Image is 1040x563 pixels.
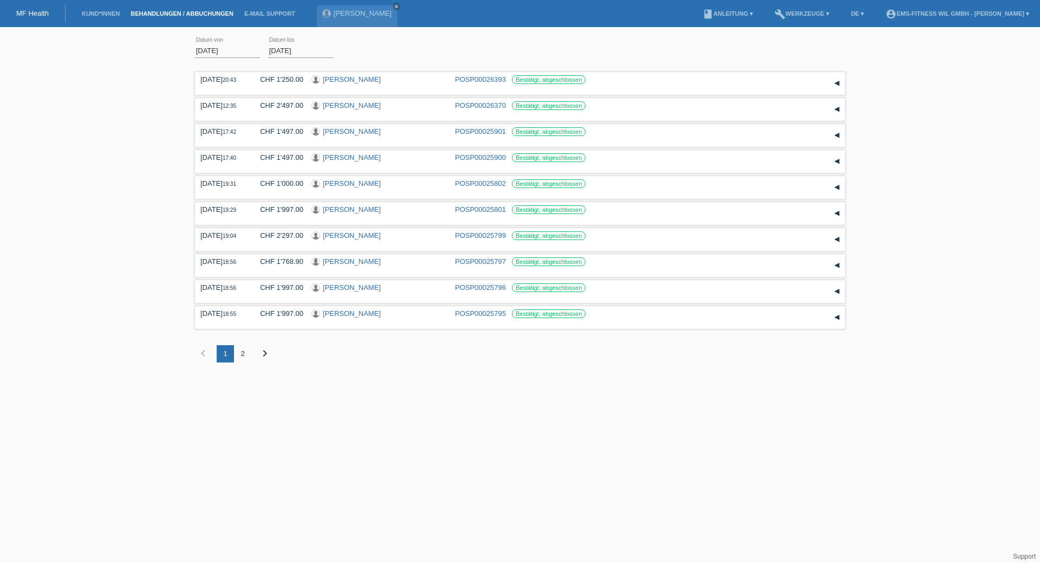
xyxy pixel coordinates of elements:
[223,155,236,161] span: 17:40
[455,231,506,240] a: POSP00025799
[323,257,381,266] a: [PERSON_NAME]
[829,309,845,326] div: auf-/zuklappen
[239,10,301,17] a: E-Mail Support
[323,179,381,187] a: [PERSON_NAME]
[323,283,381,292] a: [PERSON_NAME]
[76,10,125,17] a: Kund*innen
[829,127,845,144] div: auf-/zuklappen
[512,257,586,266] label: Bestätigt, abgeschlossen
[829,75,845,92] div: auf-/zuklappen
[512,127,586,136] label: Bestätigt, abgeschlossen
[223,259,236,265] span: 18:56
[886,9,896,20] i: account_circle
[223,77,236,83] span: 20:43
[829,179,845,196] div: auf-/zuklappen
[252,257,303,266] div: CHF 1'768.90
[197,347,210,360] i: chevron_left
[846,10,869,17] a: DE ▾
[323,101,381,109] a: [PERSON_NAME]
[455,309,506,318] a: POSP00025795
[200,231,244,240] div: [DATE]
[703,9,713,20] i: book
[455,75,506,83] a: POSP00026393
[323,127,381,135] a: [PERSON_NAME]
[200,205,244,213] div: [DATE]
[455,257,506,266] a: POSP00025797
[200,127,244,135] div: [DATE]
[252,283,303,292] div: CHF 1'997.00
[252,75,303,83] div: CHF 1'250.00
[125,10,239,17] a: Behandlungen / Abbuchungen
[323,309,381,318] a: [PERSON_NAME]
[252,231,303,240] div: CHF 2'297.00
[512,101,586,110] label: Bestätigt, abgeschlossen
[455,127,506,135] a: POSP00025901
[775,9,785,20] i: build
[829,101,845,118] div: auf-/zuklappen
[769,10,835,17] a: buildWerkzeuge ▾
[512,231,586,240] label: Bestätigt, abgeschlossen
[234,345,251,363] div: 2
[323,75,381,83] a: [PERSON_NAME]
[323,231,381,240] a: [PERSON_NAME]
[200,257,244,266] div: [DATE]
[512,309,586,318] label: Bestätigt, abgeschlossen
[252,179,303,187] div: CHF 1'000.00
[223,311,236,317] span: 18:55
[393,3,400,10] a: close
[223,207,236,213] span: 19:29
[512,205,586,214] label: Bestätigt, abgeschlossen
[512,283,586,292] label: Bestätigt, abgeschlossen
[455,205,506,213] a: POSP00025801
[394,4,399,9] i: close
[223,285,236,291] span: 18:56
[829,283,845,300] div: auf-/zuklappen
[252,153,303,161] div: CHF 1'497.00
[217,345,234,363] div: 1
[1013,553,1036,560] a: Support
[829,257,845,274] div: auf-/zuklappen
[829,231,845,248] div: auf-/zuklappen
[223,233,236,239] span: 19:04
[200,75,244,83] div: [DATE]
[512,75,586,84] label: Bestätigt, abgeschlossen
[223,181,236,187] span: 19:31
[455,179,506,187] a: POSP00025802
[455,153,506,161] a: POSP00025900
[200,101,244,109] div: [DATE]
[829,153,845,170] div: auf-/zuklappen
[334,9,392,17] a: [PERSON_NAME]
[223,129,236,135] span: 17:42
[16,9,49,17] a: MF Health
[512,153,586,162] label: Bestätigt, abgeschlossen
[697,10,758,17] a: bookAnleitung ▾
[455,101,506,109] a: POSP00026370
[323,153,381,161] a: [PERSON_NAME]
[455,283,506,292] a: POSP00025796
[252,127,303,135] div: CHF 1'497.00
[200,179,244,187] div: [DATE]
[200,283,244,292] div: [DATE]
[252,205,303,213] div: CHF 1'997.00
[323,205,381,213] a: [PERSON_NAME]
[258,347,271,360] i: chevron_right
[200,153,244,161] div: [DATE]
[880,10,1035,17] a: account_circleEMS-Fitness Wil GmbH - [PERSON_NAME] ▾
[223,103,236,109] span: 12:35
[252,309,303,318] div: CHF 1'997.00
[252,101,303,109] div: CHF 2'497.00
[829,205,845,222] div: auf-/zuklappen
[512,179,586,188] label: Bestätigt, abgeschlossen
[200,309,244,318] div: [DATE]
